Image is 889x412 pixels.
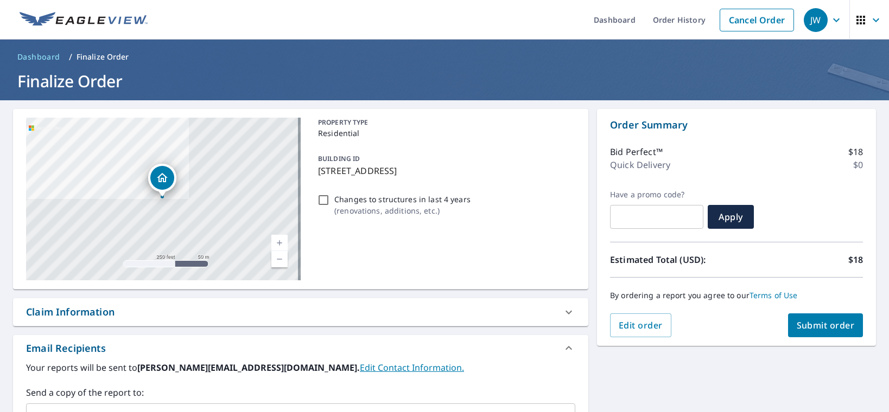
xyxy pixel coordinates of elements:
img: EV Logo [20,12,148,28]
p: Quick Delivery [610,158,670,171]
label: Have a promo code? [610,190,703,199]
p: $0 [853,158,863,171]
p: Finalize Order [77,51,129,62]
p: Bid Perfect™ [610,145,663,158]
div: Claim Information [26,305,115,319]
span: Apply [716,211,745,223]
p: Estimated Total (USD): [610,253,736,266]
a: Cancel Order [720,9,794,31]
p: Changes to structures in last 4 years [334,194,471,205]
span: Edit order [619,319,663,331]
p: [STREET_ADDRESS] [318,164,571,177]
p: $18 [848,145,863,158]
p: $18 [848,253,863,266]
a: Current Level 17, Zoom Out [271,251,288,267]
p: By ordering a report you agree to our [610,291,863,300]
span: Submit order [797,319,855,331]
p: Order Summary [610,118,863,132]
a: EditContactInfo [360,362,464,374]
button: Apply [708,205,754,229]
div: Dropped pin, building 1, Residential property, 6912 144th Street Ct E Puyallup, WA 98375 [148,164,176,197]
a: Dashboard [13,48,65,66]
span: Dashboard [17,51,60,62]
button: Submit order [788,313,863,337]
div: Email Recipients [13,335,588,361]
p: Residential [318,127,571,139]
li: / [69,50,72,63]
label: Your reports will be sent to [26,361,575,374]
p: BUILDING ID [318,154,360,163]
b: [PERSON_NAME][EMAIL_ADDRESS][DOMAIN_NAME]. [137,362,360,374]
nav: breadcrumb [13,48,876,66]
h1: Finalize Order [13,70,876,92]
div: Email Recipients [26,341,106,356]
a: Terms of Use [750,290,798,300]
p: PROPERTY TYPE [318,118,571,127]
a: Current Level 17, Zoom In [271,235,288,251]
div: Claim Information [13,298,588,326]
label: Send a copy of the report to: [26,386,575,399]
p: ( renovations, additions, etc. ) [334,205,471,216]
button: Edit order [610,313,671,337]
div: JW [804,8,828,32]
